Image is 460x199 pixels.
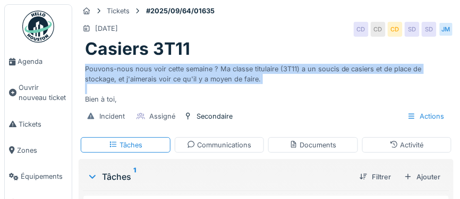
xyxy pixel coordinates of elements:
[149,111,175,121] div: Assigné
[390,140,424,150] div: Activité
[5,137,72,163] a: Zones
[388,22,403,37] div: CD
[354,22,369,37] div: CD
[187,140,252,150] div: Communications
[99,111,125,121] div: Incident
[17,145,67,155] span: Zones
[109,140,142,150] div: Tâches
[85,60,447,105] div: Pouvons-nous nous voir cette semaine ? Ma classe titulaire (3T11) a un soucis de casiers et de pl...
[95,23,118,34] div: [DATE]
[197,111,233,121] div: Secondaire
[142,6,219,16] strong: #2025/09/64/01635
[87,170,351,183] div: Tâches
[22,11,54,43] img: Badge_color-CXgf-gQk.svg
[5,163,72,189] a: Équipements
[5,111,72,137] a: Tickets
[289,140,337,150] div: Documents
[18,56,67,67] span: Agenda
[5,74,72,111] a: Ouvrir nouveau ticket
[21,171,67,181] span: Équipements
[107,6,130,16] div: Tickets
[422,22,437,37] div: SD
[371,22,386,37] div: CD
[355,170,396,184] div: Filtrer
[439,22,454,37] div: JM
[405,22,420,37] div: SD
[400,170,445,184] div: Ajouter
[19,82,67,103] span: Ouvrir nouveau ticket
[403,109,449,124] div: Actions
[133,170,136,183] sup: 1
[19,119,67,129] span: Tickets
[85,39,190,59] h1: Casiers 3T11
[5,48,72,74] a: Agenda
